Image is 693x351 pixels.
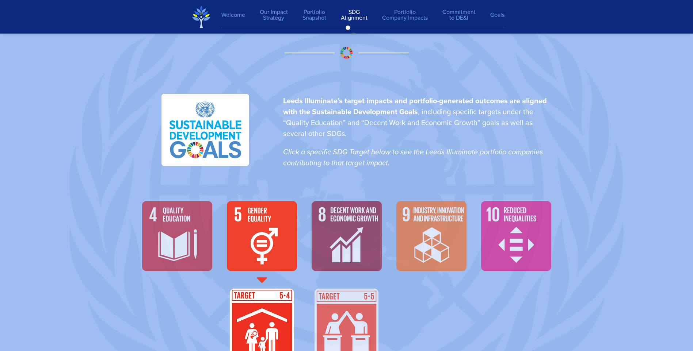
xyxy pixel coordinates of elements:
a: Welcome [221,8,252,22]
a: PortfolioCompany Impacts [375,5,435,24]
strong: Leeds Illuminate’s target impacts and portfolio-generated outcomes are aligned with the Sustainab... [283,95,547,117]
em: Click a specific SDG Target below to see the Leeds Illuminate portfolio companies contributing to... [283,146,543,168]
a: PortfolioSnapshot [295,5,334,24]
a: Our ImpactStrategy [252,5,295,24]
p: , including specific targets under the “Quality Education” and “Decent Work and Economic Growth” ... [283,95,551,139]
a: SDGAlignment [334,5,375,24]
a: Goals [483,8,504,22]
a: Commitmentto DE&I [435,5,483,24]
